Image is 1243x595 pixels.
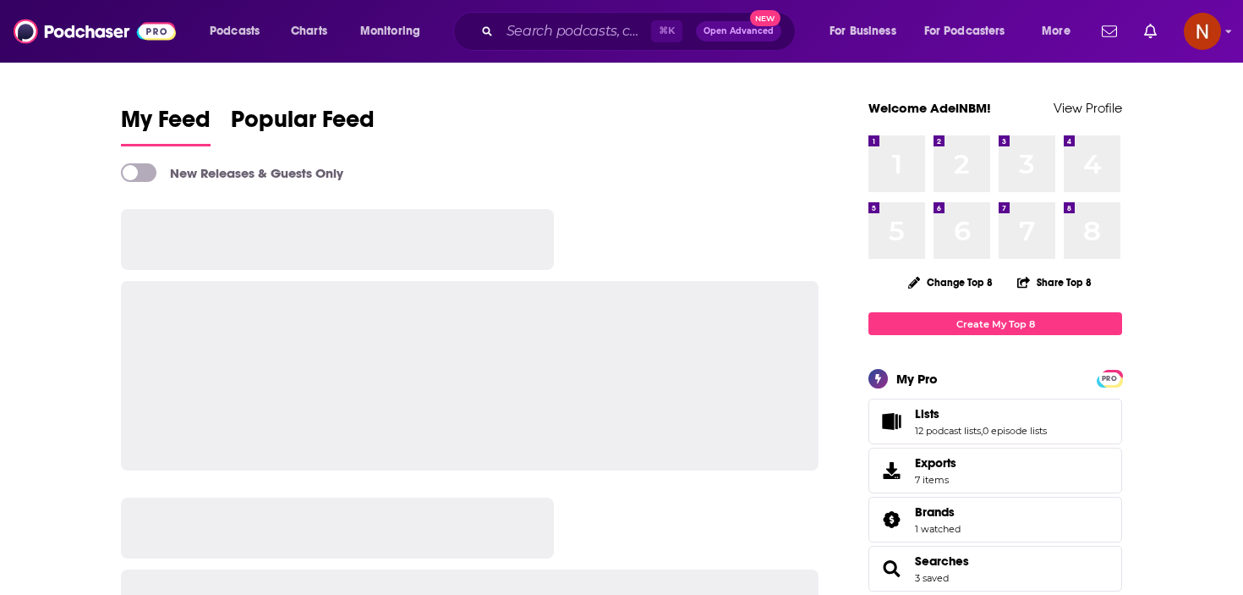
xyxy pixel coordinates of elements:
span: 7 items [915,474,956,486]
span: My Feed [121,105,211,144]
button: open menu [818,18,917,45]
button: Share Top 8 [1016,266,1092,299]
div: My Pro [896,371,938,387]
span: For Podcasters [924,19,1005,43]
span: Brands [915,504,955,520]
a: Welcome AdelNBM! [868,100,991,116]
button: Change Top 8 [898,272,1003,293]
span: Monitoring [360,19,420,43]
a: 1 watched [915,523,961,535]
span: Open Advanced [704,27,774,36]
span: Lists [868,399,1122,444]
span: Logged in as AdelNBM [1184,13,1221,50]
span: ⌘ K [651,20,682,42]
input: Search podcasts, credits, & more... [500,18,651,45]
a: Lists [915,406,1047,421]
span: Lists [915,406,939,421]
a: 0 episode lists [983,425,1047,437]
span: Searches [868,546,1122,592]
a: Show notifications dropdown [1095,17,1124,46]
a: 3 saved [915,572,949,584]
a: Charts [280,18,337,45]
button: Show profile menu [1184,13,1221,50]
button: open menu [348,18,442,45]
span: Charts [291,19,327,43]
a: Searches [874,557,908,581]
span: Exports [874,459,908,482]
span: PRO [1099,372,1120,385]
a: Exports [868,448,1122,493]
span: Popular Feed [231,105,375,144]
span: Podcasts [210,19,260,43]
div: Search podcasts, credits, & more... [469,12,812,51]
a: 12 podcast lists [915,425,981,437]
a: Lists [874,410,908,433]
img: Podchaser - Follow, Share and Rate Podcasts [14,15,176,47]
a: PRO [1099,372,1120,384]
span: Exports [915,455,956,471]
a: Brands [874,508,908,532]
a: Searches [915,554,969,569]
a: Create My Top 8 [868,312,1122,335]
a: New Releases & Guests Only [121,163,343,182]
span: For Business [830,19,896,43]
span: More [1042,19,1071,43]
a: Brands [915,504,961,520]
button: open menu [1030,18,1092,45]
a: My Feed [121,105,211,146]
a: Show notifications dropdown [1137,17,1164,46]
button: open menu [913,18,1030,45]
button: Open AdvancedNew [696,21,781,41]
a: View Profile [1054,100,1122,116]
span: New [750,10,780,26]
button: open menu [198,18,282,45]
img: User Profile [1184,13,1221,50]
span: , [981,425,983,437]
a: Popular Feed [231,105,375,146]
span: Brands [868,497,1122,543]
